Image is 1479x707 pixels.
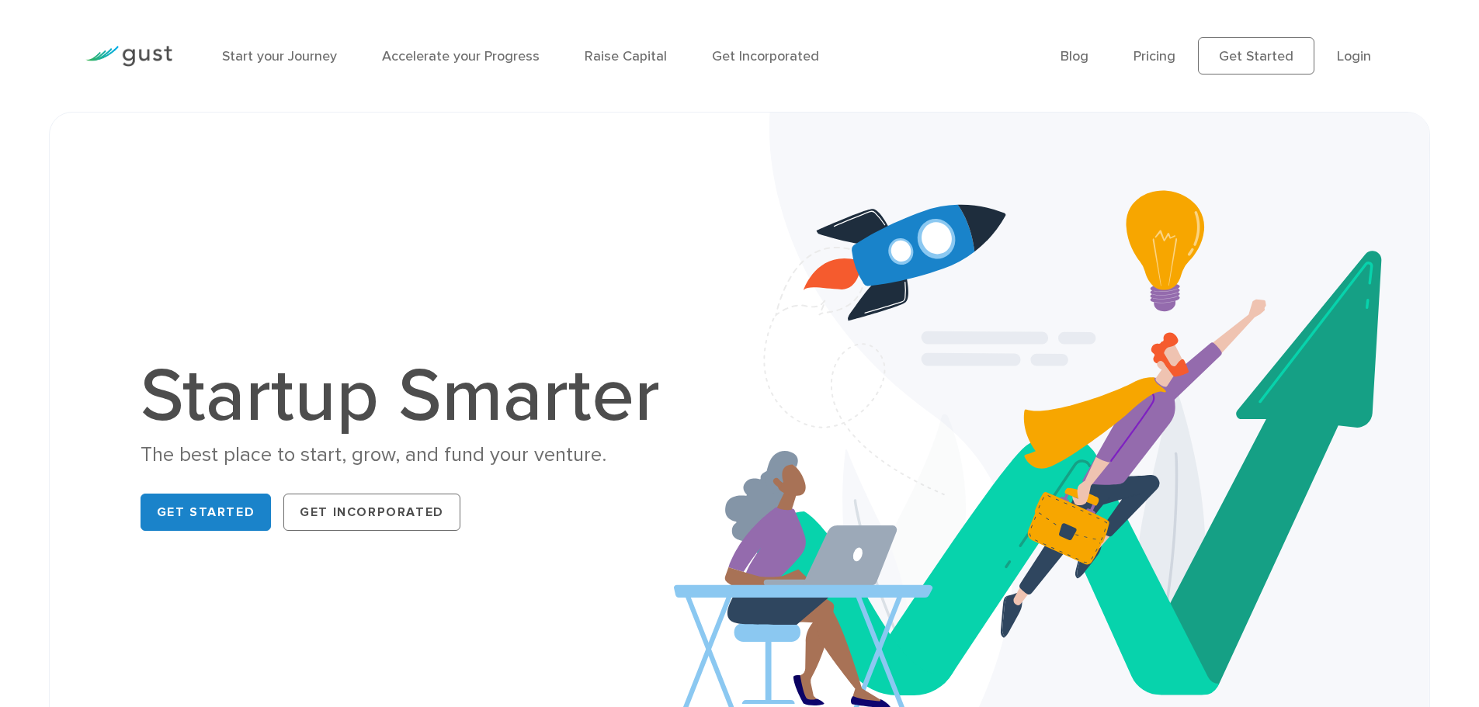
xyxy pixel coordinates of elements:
[222,48,337,64] a: Start your Journey
[1198,37,1314,75] a: Get Started
[141,494,272,531] a: Get Started
[1061,48,1088,64] a: Blog
[141,442,676,469] div: The best place to start, grow, and fund your venture.
[712,48,819,64] a: Get Incorporated
[85,46,172,67] img: Gust Logo
[141,359,676,434] h1: Startup Smarter
[585,48,667,64] a: Raise Capital
[283,494,460,531] a: Get Incorporated
[1134,48,1175,64] a: Pricing
[382,48,540,64] a: Accelerate your Progress
[1337,48,1371,64] a: Login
